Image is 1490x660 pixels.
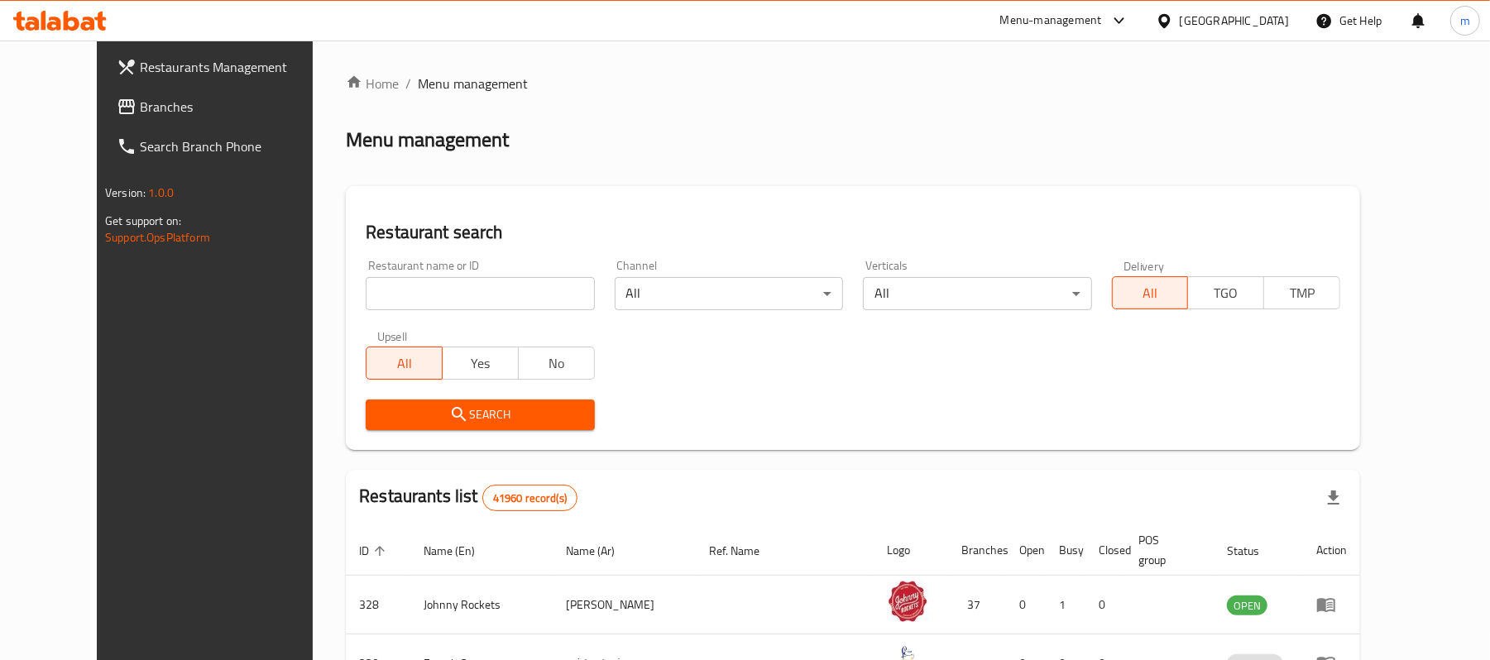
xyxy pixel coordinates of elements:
[1187,276,1264,309] button: TGO
[449,352,512,375] span: Yes
[1046,525,1085,576] th: Busy
[140,57,333,77] span: Restaurants Management
[346,127,509,153] h2: Menu management
[1138,530,1194,570] span: POS group
[366,220,1340,245] h2: Restaurant search
[346,576,410,634] td: 328
[1271,281,1334,305] span: TMP
[1460,12,1470,30] span: m
[1085,525,1125,576] th: Closed
[1006,576,1046,634] td: 0
[379,404,581,425] span: Search
[518,347,595,380] button: No
[366,277,594,310] input: Search for restaurant name or ID..
[553,576,697,634] td: [PERSON_NAME]
[1195,281,1258,305] span: TGO
[442,347,519,380] button: Yes
[140,136,333,156] span: Search Branch Phone
[1085,576,1125,634] td: 0
[1180,12,1289,30] div: [GEOGRAPHIC_DATA]
[424,541,496,561] span: Name (En)
[359,484,577,511] h2: Restaurants list
[377,330,408,342] label: Upsell
[874,525,948,576] th: Logo
[1046,576,1085,634] td: 1
[1303,525,1360,576] th: Action
[418,74,528,93] span: Menu management
[483,490,577,506] span: 41960 record(s)
[615,277,843,310] div: All
[863,277,1091,310] div: All
[1123,260,1165,271] label: Delivery
[948,525,1006,576] th: Branches
[1000,11,1102,31] div: Menu-management
[410,576,553,634] td: Johnny Rockets
[566,541,636,561] span: Name (Ar)
[405,74,411,93] li: /
[1314,478,1353,518] div: Export file
[1227,541,1281,561] span: Status
[105,210,181,232] span: Get support on:
[1119,281,1182,305] span: All
[1112,276,1189,309] button: All
[346,74,399,93] a: Home
[710,541,782,561] span: Ref. Name
[373,352,436,375] span: All
[482,485,577,511] div: Total records count
[887,581,928,622] img: Johnny Rockets
[1263,276,1340,309] button: TMP
[1316,595,1347,615] div: Menu
[103,87,346,127] a: Branches
[103,47,346,87] a: Restaurants Management
[103,127,346,166] a: Search Branch Phone
[140,97,333,117] span: Branches
[105,182,146,203] span: Version:
[366,347,443,380] button: All
[1006,525,1046,576] th: Open
[105,227,210,248] a: Support.OpsPlatform
[346,74,1360,93] nav: breadcrumb
[366,399,594,430] button: Search
[525,352,588,375] span: No
[1227,596,1267,615] span: OPEN
[359,541,390,561] span: ID
[948,576,1006,634] td: 37
[148,182,174,203] span: 1.0.0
